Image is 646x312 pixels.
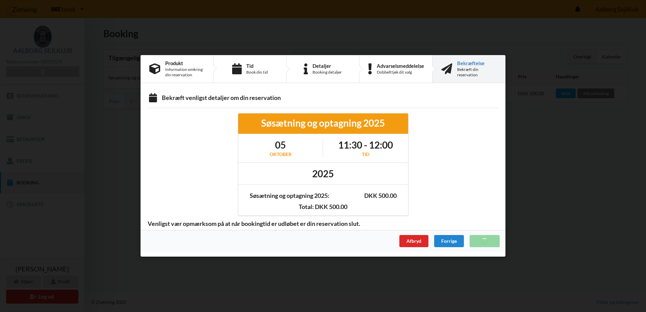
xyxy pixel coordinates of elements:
[148,94,498,103] div: Bekræft venligst detaljer om din reservation
[377,70,424,75] div: Dobbelttjek dit valg
[434,235,464,248] div: Forrige
[270,151,292,158] div: oktober
[143,220,365,228] span: Venligst vær opmærksom på at når bookingtid er udløbet er din reservation slut.
[250,192,329,200] div: Søsætning og optagning 2025:
[338,151,393,158] div: Tid
[313,63,342,69] div: Detaljer
[313,70,342,75] div: Booking detaljer
[364,192,397,200] div: DKK 500.00
[246,70,268,75] div: Book din tid
[457,60,497,66] div: Bekræftelse
[457,67,497,78] div: Bekræft din reservation
[246,63,268,69] div: Tid
[270,139,292,151] h1: 05
[243,189,403,211] div: Total: DKK 500.00
[243,117,403,129] div: Søsætning og optagning 2025
[165,60,204,66] div: Produkt
[312,167,334,180] h1: 2025
[399,235,428,248] div: Afbryd
[338,139,393,151] h1: 11:30 - 12:00
[165,67,204,78] div: Information omkring din reservation
[377,63,424,69] div: Advarselsmeddelelse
